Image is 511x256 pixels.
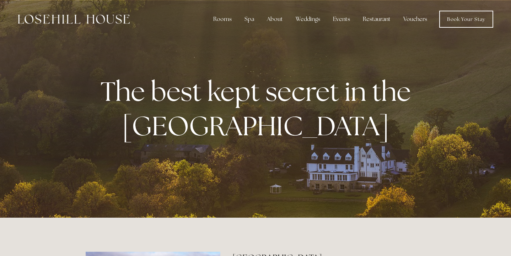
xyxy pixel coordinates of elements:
[439,11,493,28] a: Book Your Stay
[357,12,396,26] div: Restaurant
[18,15,130,24] img: Losehill House
[398,12,433,26] a: Vouchers
[327,12,356,26] div: Events
[208,12,237,26] div: Rooms
[261,12,289,26] div: About
[101,74,416,143] strong: The best kept secret in the [GEOGRAPHIC_DATA]
[239,12,260,26] div: Spa
[290,12,326,26] div: Weddings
